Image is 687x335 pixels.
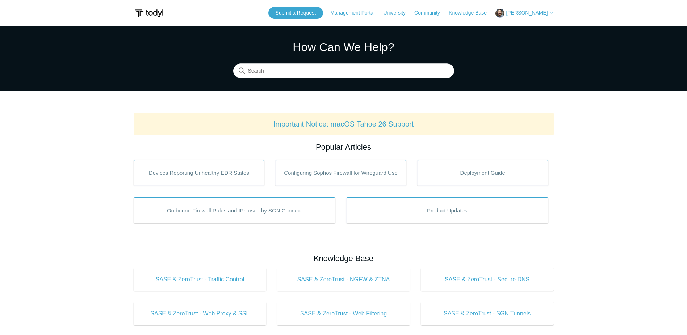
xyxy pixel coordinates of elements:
span: SASE & ZeroTrust - Secure DNS [432,275,543,284]
span: SASE & ZeroTrust - Traffic Control [144,275,256,284]
h2: Popular Articles [134,141,554,153]
a: Submit a Request [268,7,323,19]
a: Community [414,9,447,17]
a: Management Portal [330,9,382,17]
a: Deployment Guide [417,160,548,186]
h2: Knowledge Base [134,252,554,264]
a: Devices Reporting Unhealthy EDR States [134,160,265,186]
span: SASE & ZeroTrust - SGN Tunnels [432,309,543,318]
button: [PERSON_NAME] [495,9,553,18]
input: Search [233,64,454,78]
span: [PERSON_NAME] [506,10,548,16]
a: SASE & ZeroTrust - Secure DNS [421,268,554,291]
a: SASE & ZeroTrust - Web Filtering [277,302,410,325]
a: Outbound Firewall Rules and IPs used by SGN Connect [134,197,336,223]
a: Important Notice: macOS Tahoe 26 Support [273,120,414,128]
a: SASE & ZeroTrust - Web Proxy & SSL [134,302,267,325]
a: University [383,9,412,17]
img: Todyl Support Center Help Center home page [134,7,164,20]
a: Product Updates [346,197,548,223]
a: SASE & ZeroTrust - Traffic Control [134,268,267,291]
h1: How Can We Help? [233,38,454,56]
a: Configuring Sophos Firewall for Wireguard Use [275,160,406,186]
span: SASE & ZeroTrust - NGFW & ZTNA [288,275,399,284]
a: Knowledge Base [449,9,494,17]
a: SASE & ZeroTrust - SGN Tunnels [421,302,554,325]
span: SASE & ZeroTrust - Web Filtering [288,309,399,318]
a: SASE & ZeroTrust - NGFW & ZTNA [277,268,410,291]
span: SASE & ZeroTrust - Web Proxy & SSL [144,309,256,318]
